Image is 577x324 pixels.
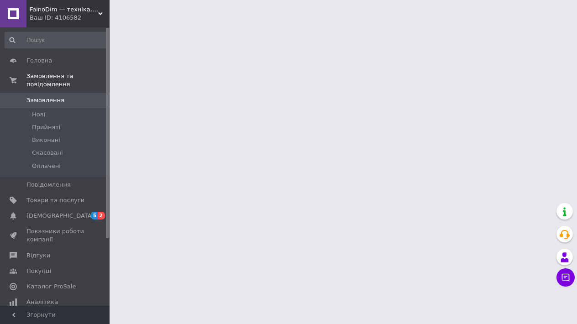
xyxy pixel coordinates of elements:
span: Каталог ProSale [26,282,76,291]
span: Прийняті [32,123,60,131]
span: FainoDim — техніка, що створює затишок [30,5,98,14]
span: 2 [98,212,105,219]
span: 5 [91,212,98,219]
input: Пошук [5,32,108,48]
span: [DEMOGRAPHIC_DATA] [26,212,94,220]
span: Замовлення [26,96,64,105]
span: Покупці [26,267,51,275]
span: Оплачені [32,162,61,170]
span: Скасовані [32,149,63,157]
button: Чат з покупцем [556,268,575,287]
div: Ваш ID: 4106582 [30,14,110,22]
span: Повідомлення [26,181,71,189]
span: Замовлення та повідомлення [26,72,110,89]
span: Головна [26,57,52,65]
span: Нові [32,110,45,119]
span: Виконані [32,136,60,144]
span: Аналітика [26,298,58,306]
span: Відгуки [26,251,50,260]
span: Товари та послуги [26,196,84,204]
span: Показники роботи компанії [26,227,84,244]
